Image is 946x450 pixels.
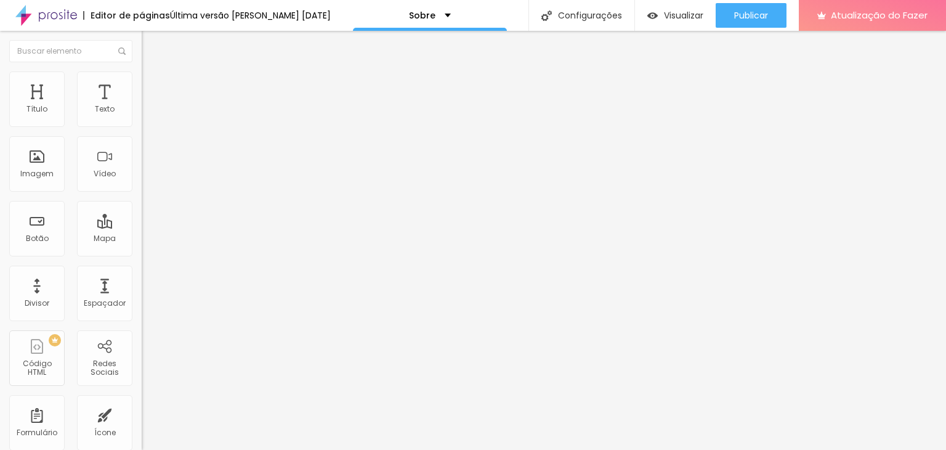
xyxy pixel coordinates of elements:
font: Ícone [94,427,116,438]
font: Imagem [20,168,54,179]
font: Botão [26,233,49,243]
font: Redes Sociais [91,358,119,377]
font: Sobre [409,9,435,22]
font: Espaçador [84,298,126,308]
button: Publicar [716,3,786,28]
button: Visualizar [635,3,716,28]
font: Visualizar [664,9,703,22]
font: Configurações [558,9,622,22]
font: Mapa [94,233,116,243]
font: Editor de páginas [91,9,170,22]
font: Título [26,104,47,114]
font: Publicar [734,9,768,22]
input: Buscar elemento [9,40,132,62]
font: Texto [95,104,115,114]
font: Formulário [17,427,57,438]
img: view-1.svg [647,10,658,21]
font: Última versão [PERSON_NAME] [DATE] [170,9,331,22]
img: Ícone [118,47,126,55]
img: Ícone [541,10,552,21]
font: Vídeo [94,168,116,179]
iframe: Editor [142,31,946,450]
font: Divisor [25,298,49,308]
font: Atualização do Fazer [831,9,928,22]
font: Código HTML [23,358,52,377]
